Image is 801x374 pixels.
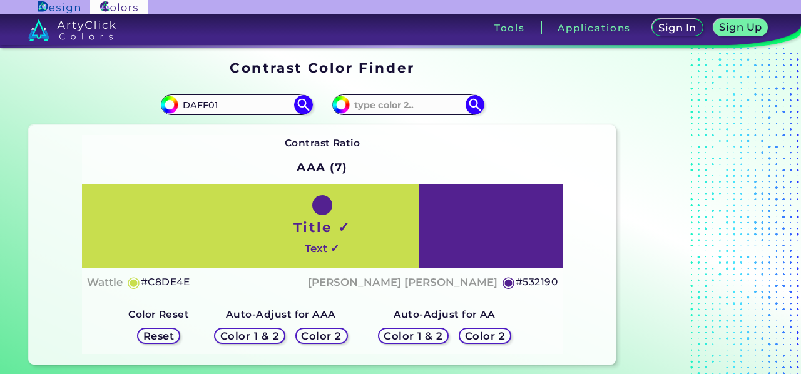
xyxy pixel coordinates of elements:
input: type color 1.. [178,96,295,113]
h5: Color 2 [464,331,506,341]
h5: ◉ [502,275,516,290]
a: Sign In [651,19,704,37]
h4: [PERSON_NAME] [PERSON_NAME] [308,273,497,291]
iframe: Advertisement [621,56,777,370]
h5: Reset [143,331,175,341]
input: type color 2.. [350,96,466,113]
img: ArtyClick Design logo [38,1,80,13]
h5: Color 1 & 2 [219,331,280,341]
h3: Tools [494,23,525,33]
h5: ◉ [127,275,141,290]
img: icon search [466,95,484,114]
h4: Text ✓ [305,240,339,258]
strong: Auto-Adjust for AA [394,308,496,320]
h5: #532190 [516,274,558,290]
a: Sign Up [712,19,768,37]
img: logo_artyclick_colors_white.svg [28,19,116,41]
h5: #C8DE4E [141,274,190,290]
h5: Color 2 [300,331,342,341]
h5: Sign Up [718,22,763,33]
strong: Contrast Ratio [285,137,360,149]
h5: Color 1 & 2 [383,331,444,341]
h4: Wattle [87,273,123,291]
strong: Color Reset [128,308,189,320]
h1: Contrast Color Finder [230,58,414,77]
h5: Sign In [658,23,697,33]
img: icon search [294,95,313,114]
h3: Applications [558,23,631,33]
h2: AAA (7) [291,154,353,181]
strong: Auto-Adjust for AAA [226,308,336,320]
h1: Title ✓ [293,218,351,236]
